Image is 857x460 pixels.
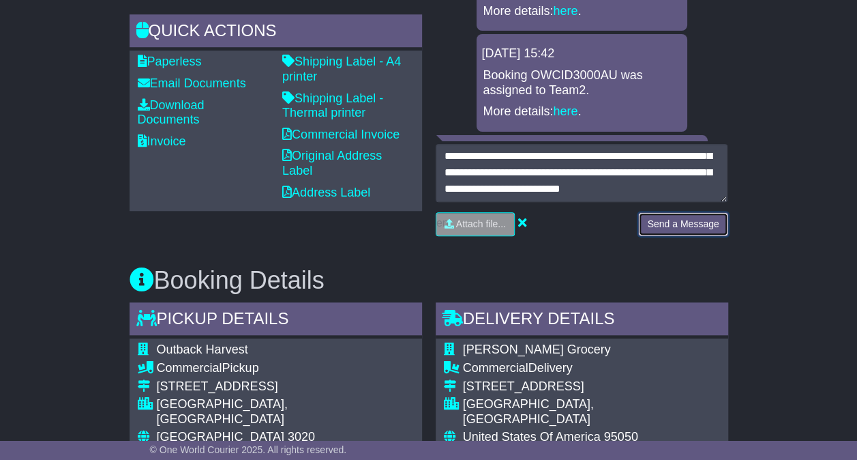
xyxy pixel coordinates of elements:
a: here [554,4,578,18]
span: 3020 [288,430,315,444]
p: More details: . [483,4,680,19]
a: here [554,104,578,118]
a: Original Address Label [282,149,382,177]
span: [PERSON_NAME] Grocery [463,343,611,356]
span: United States Of America [463,430,601,444]
div: [GEOGRAPHIC_DATA], [GEOGRAPHIC_DATA] [463,397,720,427]
h3: Booking Details [130,267,728,294]
a: Paperless [138,55,202,68]
a: Invoice [138,134,186,148]
div: Quick Actions [130,14,422,51]
span: Commercial [463,361,528,375]
div: Pickup [157,361,414,376]
span: © One World Courier 2025. All rights reserved. [150,444,347,455]
span: [GEOGRAPHIC_DATA] [157,430,284,444]
a: Shipping Label - A4 printer [282,55,401,83]
a: In Transit and Delivery Team [448,141,603,154]
span: 95050 [604,430,638,444]
span: Commercial [157,361,222,375]
div: [STREET_ADDRESS] [157,379,414,394]
a: Download Documents [138,98,205,127]
a: Email Documents [138,76,246,90]
div: Delivery [463,361,720,376]
a: Address Label [282,186,370,199]
div: Pickup Details [130,302,422,339]
p: Booking OWCID3000AU was assigned to Team2. [483,68,680,98]
button: Send a Message [638,212,727,236]
a: Commercial Invoice [282,128,400,141]
div: Delivery Details [436,302,728,339]
a: Shipping Label - Thermal printer [282,91,383,120]
div: [STREET_ADDRESS] [463,379,720,394]
div: [DATE] 15:42 [482,46,682,61]
div: [DATE] 15:42 [629,141,702,156]
div: [GEOGRAPHIC_DATA], [GEOGRAPHIC_DATA] [157,397,414,427]
p: More details: . [483,104,680,119]
span: Outback Harvest [157,343,248,356]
